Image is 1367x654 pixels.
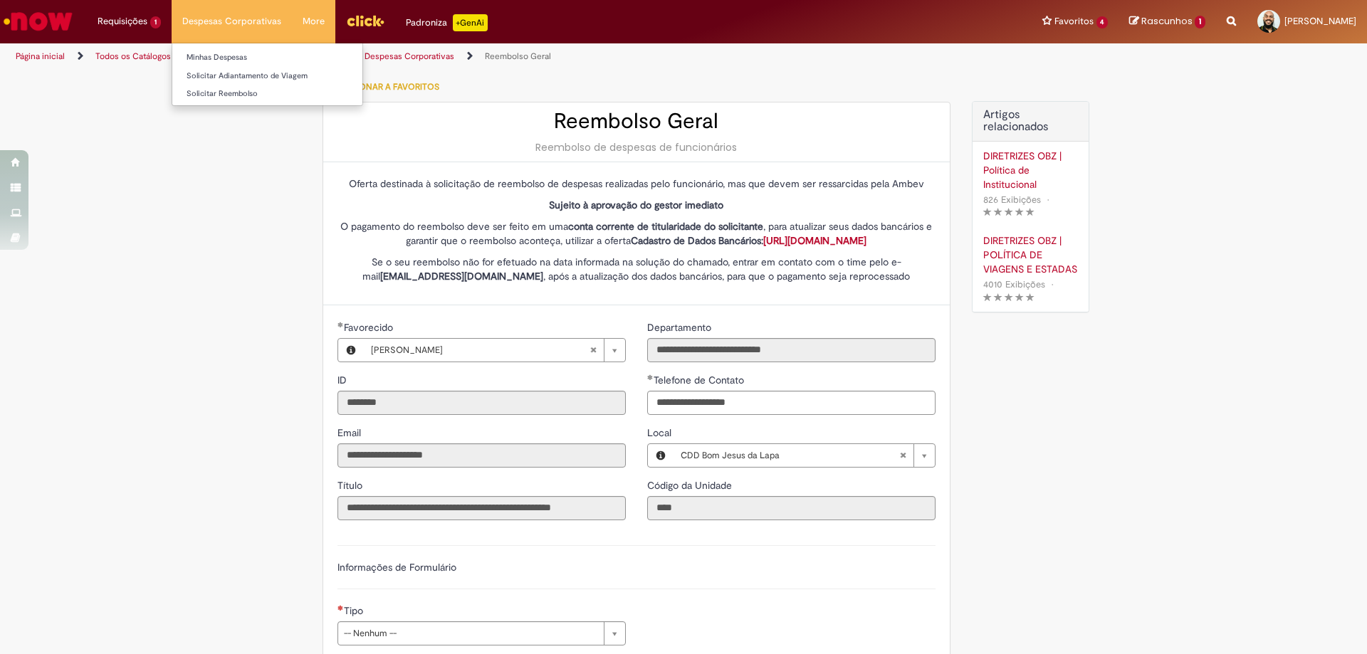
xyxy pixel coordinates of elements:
[172,86,362,102] a: Solicitar Reembolso
[647,320,714,334] label: Somente leitura - Departamento
[337,391,626,415] input: ID
[648,444,674,467] button: Local, Visualizar este registro CDD Bom Jesus da Lapa
[344,604,366,617] span: Tipo
[337,140,936,154] div: Reembolso de despesas de funcionários
[338,339,364,362] button: Favorecido, Visualizar este registro Ramon Menezes Fernandes
[16,51,65,62] a: Página inicial
[1054,14,1094,28] span: Favoritos
[647,374,654,380] span: Obrigatório Preenchido
[371,339,590,362] span: [PERSON_NAME]
[172,43,363,106] ul: Despesas Corporativas
[983,233,1078,276] a: DIRETRIZES OBZ | POLÍTICA DE VIAGENS E ESTADAS
[337,255,936,283] p: Se o seu reembolso não for efetuado na data informada na solução do chamado, entrar em contato co...
[364,339,625,362] a: [PERSON_NAME]Limpar campo Favorecido
[337,478,365,492] label: Somente leitura - Título
[150,16,161,28] span: 1
[323,72,447,102] button: Adicionar a Favoritos
[647,426,674,439] span: Local
[337,81,439,93] span: Adicionar a Favoritos
[337,479,365,492] span: Somente leitura - Título
[763,234,866,247] a: [URL][DOMAIN_NAME]
[647,496,936,520] input: Código da Unidade
[631,234,866,247] strong: Cadastro de Dados Bancários:
[647,338,936,362] input: Departamento
[344,321,396,334] span: Necessários - Favorecido
[582,339,604,362] abbr: Limpar campo Favorecido
[983,194,1041,206] span: 826 Exibições
[337,561,456,574] label: Informações de Formulário
[1284,15,1356,27] span: [PERSON_NAME]
[647,391,936,415] input: Telefone de Contato
[647,321,714,334] span: Somente leitura - Departamento
[1141,14,1193,28] span: Rascunhos
[172,68,362,84] a: Solicitar Adiantamento de Viagem
[647,478,735,492] label: Somente leitura - Código da Unidade
[172,50,362,65] a: Minhas Despesas
[337,605,344,611] span: Necessários
[11,43,901,70] ul: Trilhas de página
[892,444,913,467] abbr: Limpar campo Local
[1048,275,1057,294] span: •
[182,14,281,28] span: Despesas Corporativas
[674,444,935,467] a: CDD Bom Jesus da LapaLimpar campo Local
[337,322,344,327] span: Obrigatório Preenchido
[346,10,384,31] img: click_logo_yellow_360x200.png
[337,426,364,440] label: Somente leitura - Email
[337,176,936,191] p: Oferta destinada à solicitação de reembolso de despesas realizadas pelo funcionário, mas que deve...
[344,622,597,645] span: -- Nenhum --
[1195,16,1205,28] span: 1
[337,374,350,386] span: Somente leitura - ID
[95,51,171,62] a: Todos os Catálogos
[337,373,350,387] label: Somente leitura - ID
[1044,190,1052,209] span: •
[654,374,747,386] span: Telefone de Contato
[98,14,147,28] span: Requisições
[303,14,325,28] span: More
[380,270,543,283] strong: [EMAIL_ADDRESS][DOMAIN_NAME]
[337,110,936,133] h2: Reembolso Geral
[983,109,1078,134] h3: Artigos relacionados
[365,51,454,62] a: Despesas Corporativas
[337,219,936,248] p: O pagamento do reembolso deve ser feito em uma , para atualizar seus dados bancários e garantir q...
[549,199,723,211] strong: Sujeito à aprovação do gestor imediato
[1,7,75,36] img: ServiceNow
[406,14,488,31] div: Padroniza
[337,443,626,468] input: Email
[1129,15,1205,28] a: Rascunhos
[485,51,551,62] a: Reembolso Geral
[681,444,899,467] span: CDD Bom Jesus da Lapa
[337,426,364,439] span: Somente leitura - Email
[983,278,1045,290] span: 4010 Exibições
[337,496,626,520] input: Título
[983,149,1078,191] a: DIRETRIZES OBZ | Política de Institucional
[1096,16,1109,28] span: 4
[568,220,763,233] strong: conta corrente de titularidade do solicitante
[647,479,735,492] span: Somente leitura - Código da Unidade
[453,14,488,31] p: +GenAi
